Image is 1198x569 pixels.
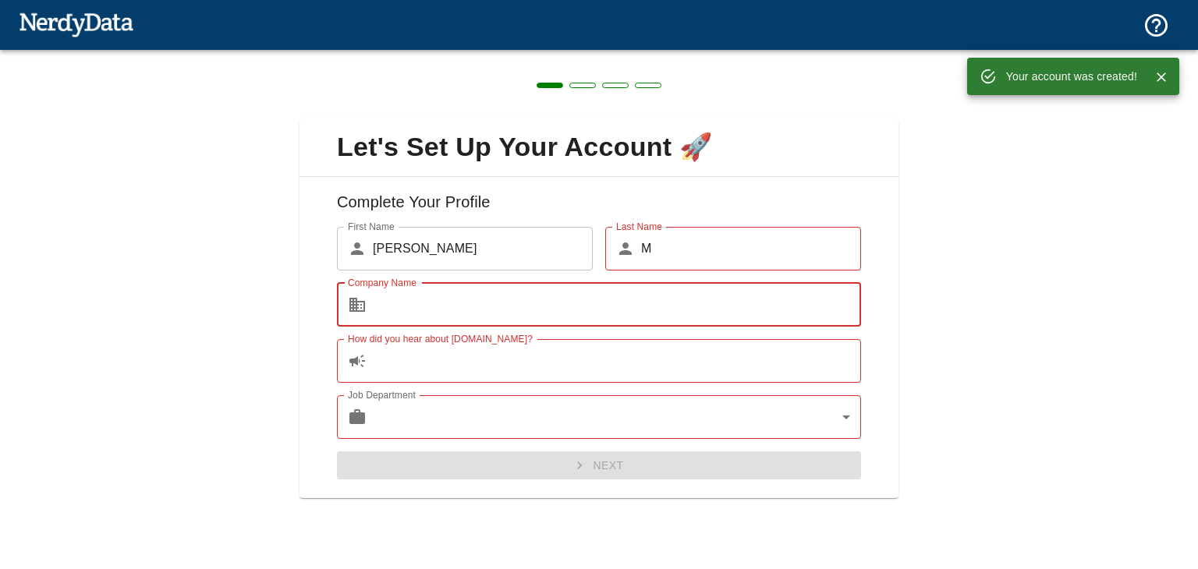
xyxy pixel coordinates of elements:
[348,388,416,401] label: Job Department
[312,189,886,227] h6: Complete Your Profile
[348,332,533,345] label: How did you hear about [DOMAIN_NAME]?
[348,220,395,233] label: First Name
[1150,65,1173,89] button: Close
[1006,62,1137,90] div: Your account was created!
[1133,2,1179,48] button: Support and Documentation
[19,9,133,40] img: NerdyData.com
[312,131,886,164] span: Let's Set Up Your Account 🚀
[616,220,662,233] label: Last Name
[348,276,416,289] label: Company Name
